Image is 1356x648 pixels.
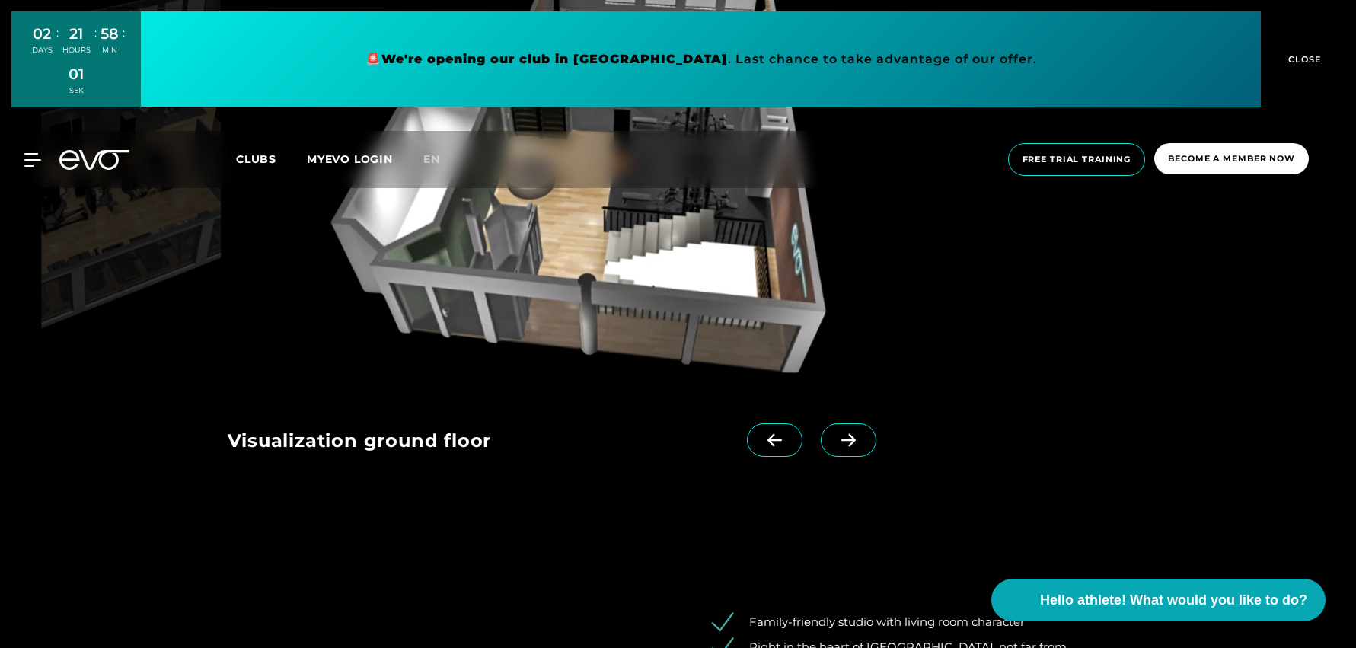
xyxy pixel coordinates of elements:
button: CLOSE [1261,11,1345,107]
a: Clubs [236,152,307,166]
font: 01 [69,65,84,83]
font: Family-friendly studio with living room character [749,614,1025,629]
a: MYEVO LOGIN [307,152,393,166]
font: Free trial training [1023,154,1131,164]
font: HOURS [62,46,91,54]
font: : [123,25,125,40]
a: Free trial training [1003,143,1150,176]
a: en [423,151,458,168]
button: Hello athlete! What would you like to do? [991,579,1326,621]
font: CLOSE [1288,54,1322,65]
a: Become a member now [1150,143,1313,176]
font: MIN [102,46,117,54]
font: SEK [69,86,84,94]
font: 02 [33,24,51,43]
font: en [423,152,440,166]
font: Hello athlete! What would you like to do? [1040,592,1307,608]
font: Clubs [236,152,276,166]
font: DAYS [32,46,53,54]
font: 58 [101,24,119,43]
font: 21 [69,24,83,43]
font: : [94,25,97,40]
font: Become a member now [1168,153,1295,164]
font: Visualization ground floor [228,429,492,452]
font: : [56,25,59,40]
